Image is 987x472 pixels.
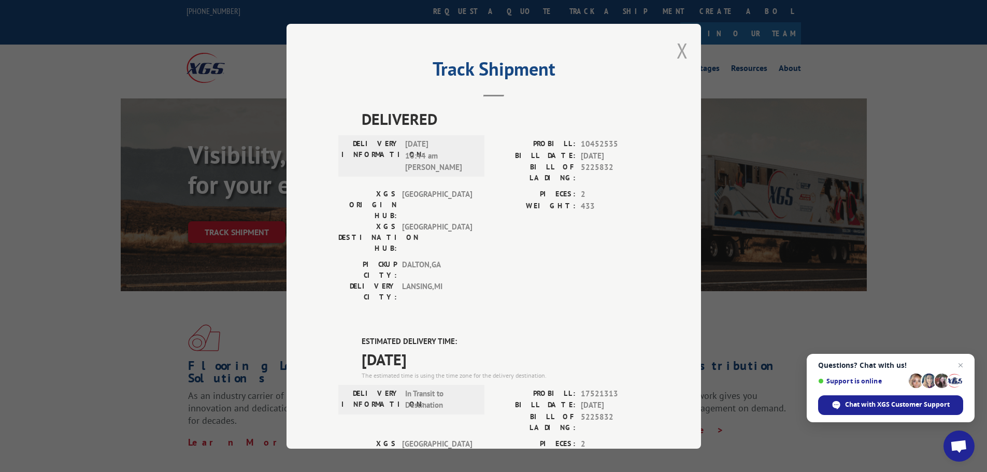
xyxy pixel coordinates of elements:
label: ESTIMATED DELIVERY TIME: [362,336,649,348]
label: BILL OF LADING: [494,411,576,433]
label: DELIVERY INFORMATION: [341,388,400,411]
span: Questions? Chat with us! [818,361,963,369]
span: [DATE] [581,150,649,162]
label: BILL OF LADING: [494,162,576,183]
span: [DATE] [581,399,649,411]
span: [GEOGRAPHIC_DATA] [402,438,472,470]
span: Close chat [954,359,967,371]
span: In Transit to Destination [405,388,475,411]
h2: Track Shipment [338,62,649,81]
button: Close modal [677,37,688,64]
label: WEIGHT: [494,200,576,212]
label: DELIVERY CITY: [338,281,397,303]
span: [DATE] 10:44 am [PERSON_NAME] [405,138,475,174]
label: XGS ORIGIN HUB: [338,189,397,221]
div: Chat with XGS Customer Support [818,395,963,415]
span: 5225832 [581,162,649,183]
span: 5225832 [581,411,649,433]
span: 10452535 [581,138,649,150]
span: [GEOGRAPHIC_DATA] [402,221,472,254]
span: [DATE] [362,347,649,370]
label: BILL DATE: [494,150,576,162]
label: PICKUP CITY: [338,259,397,281]
div: The estimated time is using the time zone for the delivery destination. [362,370,649,380]
div: Open chat [943,431,975,462]
label: PROBILL: [494,388,576,399]
label: PROBILL: [494,138,576,150]
label: BILL DATE: [494,399,576,411]
label: DELIVERY INFORMATION: [341,138,400,174]
span: 433 [581,200,649,212]
label: XGS DESTINATION HUB: [338,221,397,254]
label: PIECES: [494,189,576,201]
span: Chat with XGS Customer Support [845,400,950,409]
span: [GEOGRAPHIC_DATA] [402,189,472,221]
label: XGS ORIGIN HUB: [338,438,397,470]
span: LANSING , MI [402,281,472,303]
span: 2 [581,189,649,201]
span: DELIVERED [362,107,649,131]
span: 17521313 [581,388,649,399]
span: Support is online [818,377,905,385]
span: DALTON , GA [402,259,472,281]
span: 2 [581,438,649,450]
label: PIECES: [494,438,576,450]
